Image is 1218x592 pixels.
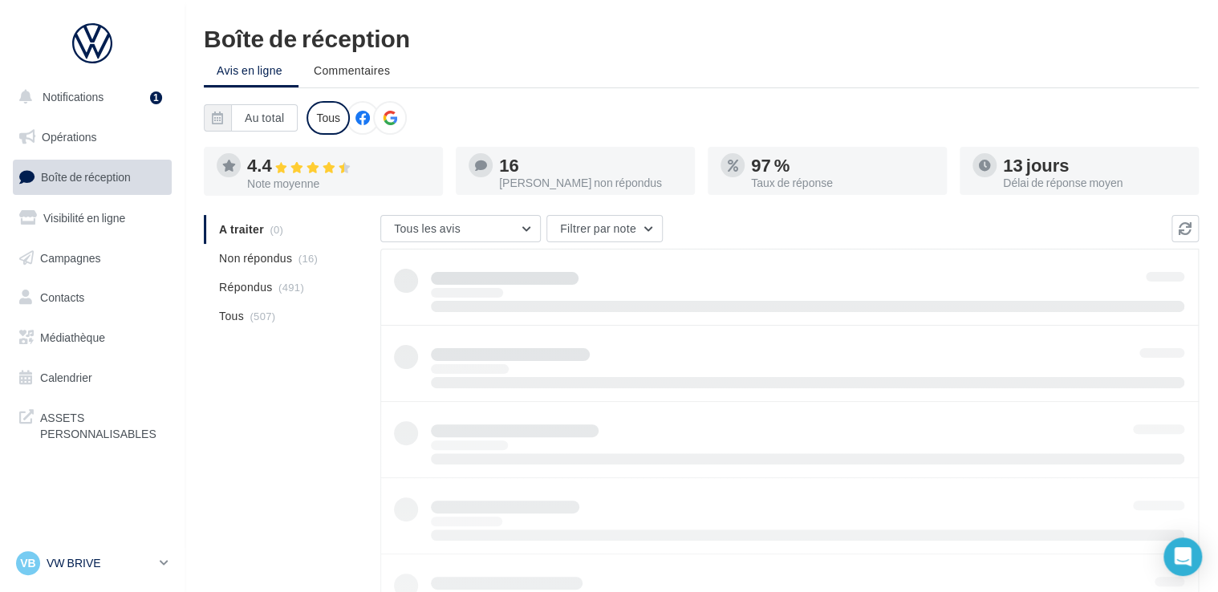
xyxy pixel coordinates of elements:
p: VW BRIVE [47,555,153,571]
a: VB VW BRIVE [13,548,172,578]
span: Médiathèque [40,330,105,344]
span: Contacts [40,290,84,304]
div: 16 [499,156,682,174]
span: ASSETS PERSONNALISABLES [40,407,165,441]
div: Tous [307,101,350,135]
button: Notifications 1 [10,80,168,114]
div: 4.4 [247,156,430,175]
a: Visibilité en ligne [10,201,175,235]
button: Au total [204,104,298,132]
div: Note moyenne [247,178,430,189]
a: ASSETS PERSONNALISABLES [10,400,175,448]
span: Commentaires [314,63,390,77]
button: Au total [231,104,298,132]
span: Calendrier [40,371,92,384]
span: (491) [278,281,304,294]
span: (507) [250,310,275,322]
span: Tous [219,308,244,324]
div: 1 [150,91,162,104]
span: Répondus [219,279,273,295]
span: Visibilité en ligne [43,211,125,225]
div: Délai de réponse moyen [1003,177,1186,189]
a: Médiathèque [10,321,175,355]
a: Campagnes [10,241,175,275]
span: Boîte de réception [41,170,131,184]
span: Notifications [43,90,104,103]
span: (16) [298,252,318,265]
div: Open Intercom Messenger [1163,537,1202,576]
a: Boîte de réception [10,160,175,194]
span: VB [20,555,35,571]
div: Boîte de réception [204,26,1199,50]
span: Opérations [42,130,96,144]
a: Opérations [10,120,175,154]
div: Taux de réponse [751,177,934,189]
span: Non répondus [219,250,292,266]
span: Campagnes [40,250,101,264]
a: Contacts [10,281,175,314]
div: [PERSON_NAME] non répondus [499,177,682,189]
a: Calendrier [10,361,175,395]
div: 13 jours [1003,156,1186,174]
div: 97 % [751,156,934,174]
